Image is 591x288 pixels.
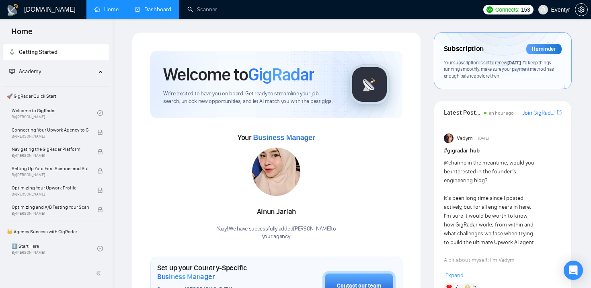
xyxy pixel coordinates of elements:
[9,68,41,75] span: Academy
[457,134,473,143] span: Vadym
[12,145,89,153] span: Navigating the GigRadar Platform
[252,148,300,196] img: 1699274301106-dllhost_bJrH9CqlRu.png
[96,269,104,277] span: double-left
[575,6,587,13] span: setting
[444,159,468,166] span: @channel
[163,90,337,105] span: We're excited to have you on board. Get ready to streamline your job search, unlock new opportuni...
[478,135,489,142] span: [DATE]
[575,3,588,16] button: setting
[217,225,336,241] div: Yaay! We have successfully added [PERSON_NAME] to
[217,205,336,219] div: Ainun Jariah
[9,49,15,55] span: rocket
[12,184,89,192] span: Optimizing Your Upwork Profile
[97,207,103,212] span: lock
[526,44,562,54] div: Reminder
[12,203,89,211] span: Optimizing and A/B Testing Your Scanner for Better Results
[444,60,554,79] span: Your subscription is set to renew . To keep things running smoothly, make sure your payment metho...
[521,5,530,14] span: 153
[97,130,103,135] span: lock
[19,68,41,75] span: Academy
[444,107,482,117] span: Latest Posts from the GigRadar Community
[486,6,493,13] img: upwork-logo.png
[349,64,390,105] img: gigradar-logo.png
[248,64,314,85] span: GigRadar
[12,211,89,216] span: By [PERSON_NAME]
[12,173,89,177] span: By [PERSON_NAME]
[12,240,97,257] a: 1️⃣ Start HereBy[PERSON_NAME]
[157,263,282,281] h1: Set up your Country-Specific
[12,104,97,122] a: Welcome to GigRadarBy[PERSON_NAME]
[489,110,514,116] span: an hour ago
[445,272,464,279] span: Expand
[5,26,39,43] span: Home
[135,6,171,13] a: dashboardDashboard
[94,6,119,13] a: homeHome
[97,149,103,154] span: lock
[97,110,103,116] span: check-circle
[12,126,89,134] span: Connecting Your Upwork Agency to GigRadar
[522,109,555,117] a: Join GigRadar Slack Community
[507,60,521,66] span: [DATE]
[4,224,109,240] span: 👑 Agency Success with GigRadar
[97,168,103,174] span: lock
[557,109,562,115] span: export
[564,261,583,280] div: Open Intercom Messenger
[444,146,562,155] h1: # gigradar-hub
[217,233,336,241] p: your agency .
[12,134,89,139] span: By [PERSON_NAME]
[444,134,454,143] img: Vadym
[97,187,103,193] span: lock
[557,109,562,116] a: export
[444,42,484,56] span: Subscription
[12,153,89,158] span: By [PERSON_NAME]
[495,5,519,14] span: Connects:
[4,88,109,104] span: 🚀 GigRadar Quick Start
[97,246,103,251] span: check-circle
[12,192,89,197] span: By [PERSON_NAME]
[3,44,109,60] li: Getting Started
[12,165,89,173] span: Setting Up Your First Scanner and Auto-Bidder
[238,133,315,142] span: Your
[157,272,215,281] span: Business Manager
[163,64,314,85] h1: Welcome to
[19,49,57,56] span: Getting Started
[9,68,15,74] span: fund-projection-screen
[540,7,546,12] span: user
[575,6,588,13] a: setting
[187,6,217,13] a: searchScanner
[253,134,315,142] span: Business Manager
[6,4,19,16] img: logo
